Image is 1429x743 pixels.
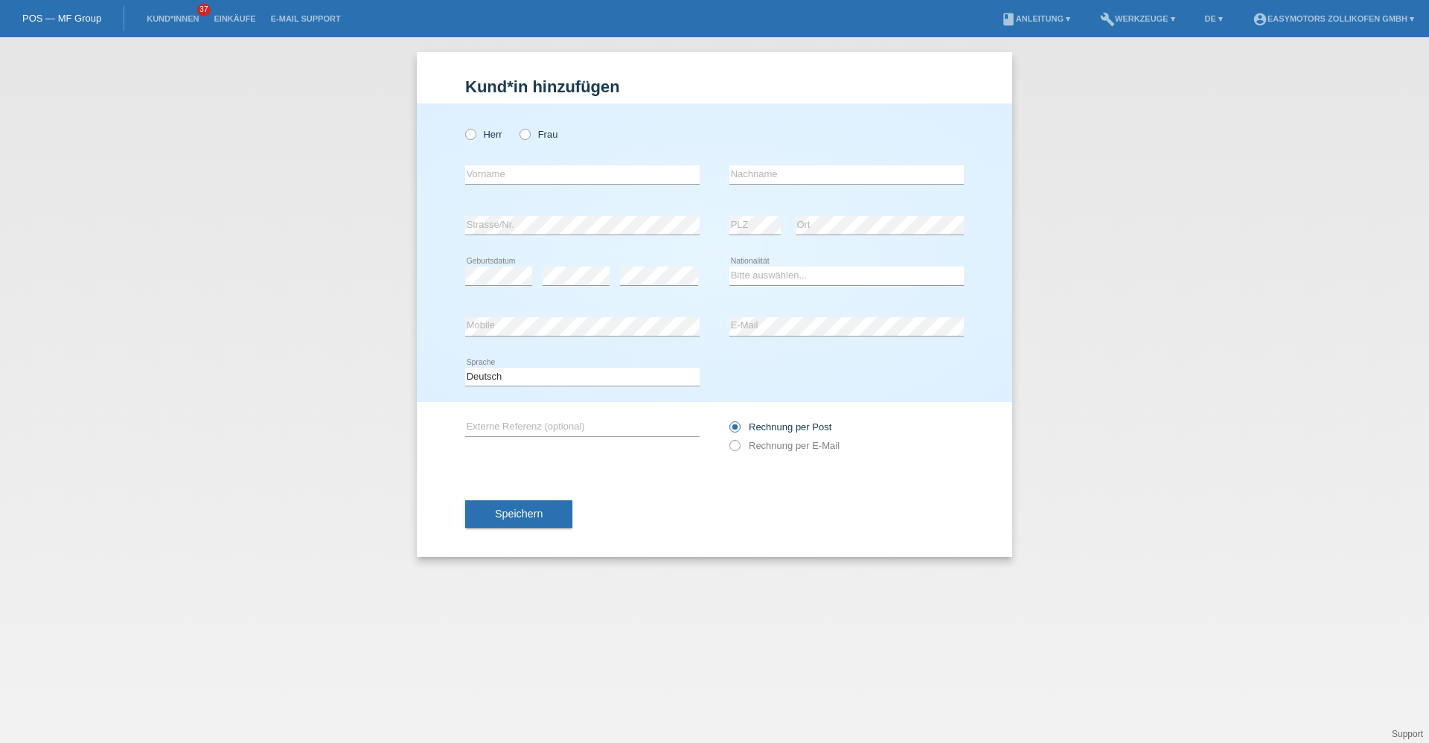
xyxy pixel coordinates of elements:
span: Speichern [495,508,543,520]
a: bookAnleitung ▾ [994,14,1078,23]
input: Rechnung per Post [729,421,739,440]
label: Rechnung per E-Mail [729,440,840,451]
label: Frau [520,129,557,140]
input: Frau [520,129,529,138]
a: buildWerkzeuge ▾ [1093,14,1183,23]
a: Einkäufe [206,14,263,23]
a: E-Mail Support [263,14,348,23]
i: book [1001,12,1016,27]
label: Herr [465,129,502,140]
input: Herr [465,129,475,138]
h1: Kund*in hinzufügen [465,77,964,96]
label: Rechnung per Post [729,421,831,433]
a: Kund*innen [139,14,206,23]
i: account_circle [1253,12,1267,27]
a: POS — MF Group [22,13,101,24]
input: Rechnung per E-Mail [729,440,739,459]
a: DE ▾ [1198,14,1230,23]
a: Support [1392,729,1423,739]
span: 37 [197,4,211,16]
i: build [1100,12,1115,27]
a: account_circleEasymotors Zollikofen GmbH ▾ [1245,14,1422,23]
button: Speichern [465,500,572,529]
